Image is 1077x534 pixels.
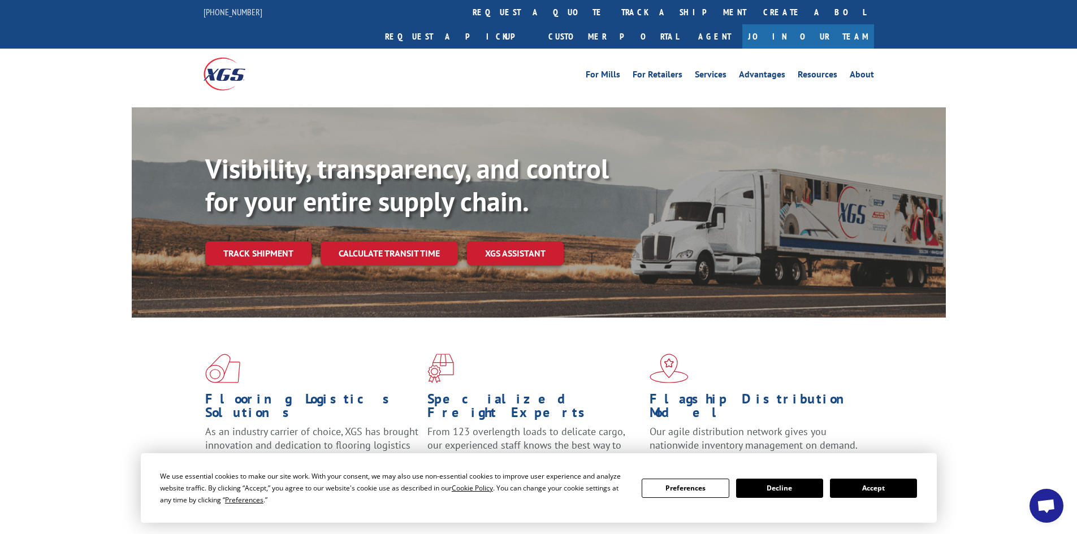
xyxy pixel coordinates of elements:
[830,479,917,498] button: Accept
[321,241,458,266] a: Calculate transit time
[141,453,937,523] div: Cookie Consent Prompt
[160,470,628,506] div: We use essential cookies to make our site work. With your consent, we may also use non-essential ...
[205,151,609,219] b: Visibility, transparency, and control for your entire supply chain.
[650,392,863,425] h1: Flagship Distribution Model
[650,354,689,383] img: xgs-icon-flagship-distribution-model-red
[205,425,418,465] span: As an industry carrier of choice, XGS has brought innovation and dedication to flooring logistics...
[642,479,729,498] button: Preferences
[427,425,641,475] p: From 123 overlength loads to delicate cargo, our experienced staff knows the best way to move you...
[739,70,785,83] a: Advantages
[633,70,682,83] a: For Retailers
[225,495,263,505] span: Preferences
[540,24,687,49] a: Customer Portal
[850,70,874,83] a: About
[204,6,262,18] a: [PHONE_NUMBER]
[650,425,858,451] span: Our agile distribution network gives you nationwide inventory management on demand.
[205,354,240,383] img: xgs-icon-total-supply-chain-intelligence-red
[467,241,564,266] a: XGS ASSISTANT
[586,70,620,83] a: For Mills
[798,70,837,83] a: Resources
[377,24,540,49] a: Request a pickup
[736,479,823,498] button: Decline
[205,392,419,425] h1: Flooring Logistics Solutions
[205,241,312,265] a: Track shipment
[427,354,454,383] img: xgs-icon-focused-on-flooring-red
[427,392,641,425] h1: Specialized Freight Experts
[452,483,493,493] span: Cookie Policy
[687,24,742,49] a: Agent
[742,24,874,49] a: Join Our Team
[695,70,726,83] a: Services
[1030,489,1063,523] a: Open chat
